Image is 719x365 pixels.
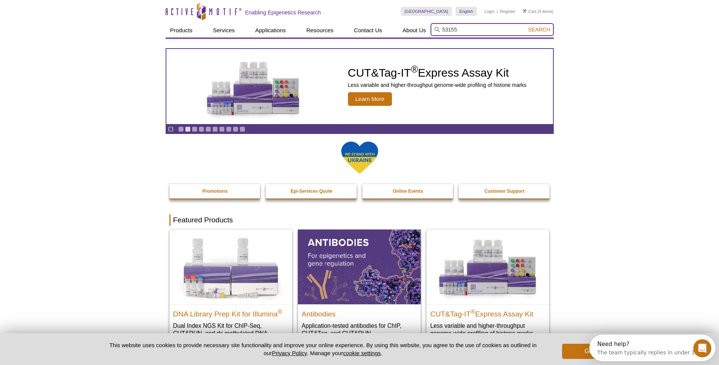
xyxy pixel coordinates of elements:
h2: Enabling Epigenetics Research [245,9,321,16]
strong: Customer Support [484,189,524,194]
iframe: Intercom live chat discovery launcher [589,335,715,361]
p: Dual Index NGS Kit for ChIP-Seq, CUT&RUN, and ds methylated DNA assays. [173,322,288,345]
button: cookie settings [343,350,381,356]
div: Open Intercom Messenger [3,3,133,24]
a: Online Events [362,184,454,198]
p: Application-tested antibodies for ChIP, CUT&Tag, and CUT&RUN. [302,322,417,337]
a: CUT&Tag-IT Express Assay Kit CUT&Tag-IT®Express Assay Kit Less variable and higher-throughput gen... [166,49,553,124]
h2: CUT&Tag-IT Express Assay Kit [430,307,545,318]
img: We Stand With Ukraine [341,141,379,175]
article: CUT&Tag-IT Express Assay Kit [166,49,553,124]
a: Go to slide 3 [192,126,197,132]
img: CUT&Tag-IT® Express Assay Kit [426,230,549,304]
sup: ® [278,308,282,315]
a: Go to slide 8 [226,126,232,132]
a: [GEOGRAPHIC_DATA] [401,7,452,16]
strong: Epi-Services Quote [291,189,332,194]
img: All Antibodies [298,230,421,304]
button: Got it! [562,344,623,359]
img: CUT&Tag-IT Express Assay Kit [191,45,316,128]
a: Applications [251,23,290,38]
p: Less variable and higher-throughput genome-wide profiling of histone marks [348,82,527,88]
a: Customer Support [459,184,550,198]
a: English [456,7,477,16]
a: All Antibodies Antibodies Application-tested antibodies for ChIP, CUT&Tag, and CUT&RUN. [298,230,421,345]
a: Login [484,9,495,14]
a: DNA Library Prep Kit for Illumina DNA Library Prep Kit for Illumina® Dual Index NGS Kit for ChIP-... [169,230,292,352]
sup: ® [411,64,418,74]
iframe: Intercom live chat [693,339,711,357]
strong: Online Events [393,189,423,194]
p: Less variable and higher-throughput genome-wide profiling of histone marks​. [430,322,545,337]
a: Promotions [169,184,261,198]
li: | [497,7,498,16]
a: Go to slide 6 [212,126,218,132]
button: Search [526,26,552,33]
a: About Us [398,23,431,38]
span: Search [528,27,550,33]
li: (0 items) [523,7,554,16]
div: Need help? [8,6,111,13]
p: This website uses cookies to provide necessary site functionality and improve your online experie... [96,341,550,357]
sup: ® [471,308,475,315]
a: Go to slide 4 [199,126,204,132]
a: Go to slide 1 [178,126,184,132]
a: Go to slide 5 [205,126,211,132]
div: The team typically replies in under 1m [8,13,111,20]
a: Toggle autoplay [168,126,174,132]
img: DNA Library Prep Kit for Illumina [169,230,292,304]
a: Go to slide 10 [240,126,245,132]
span: Learn More [348,92,392,106]
a: Go to slide 2 [185,126,191,132]
a: CUT&Tag-IT® Express Assay Kit CUT&Tag-IT®Express Assay Kit Less variable and higher-throughput ge... [426,230,549,345]
h2: CUT&Tag-IT Express Assay Kit [348,67,527,79]
a: Epi-Services Quote [266,184,357,198]
h2: Antibodies [302,307,417,318]
strong: Promotions [202,189,228,194]
a: Contact Us [349,23,387,38]
a: Resources [302,23,338,38]
input: Keyword, Cat. No. [431,23,554,36]
a: Services [208,23,240,38]
a: Cart [523,9,536,14]
h2: Featured Products [169,214,550,226]
a: Go to slide 7 [219,126,225,132]
img: Your Cart [523,9,526,13]
a: Products [166,23,197,38]
a: Go to slide 9 [233,126,238,132]
h2: DNA Library Prep Kit for Illumina [173,307,288,318]
a: Privacy Policy [272,350,307,356]
a: Register [500,9,515,14]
